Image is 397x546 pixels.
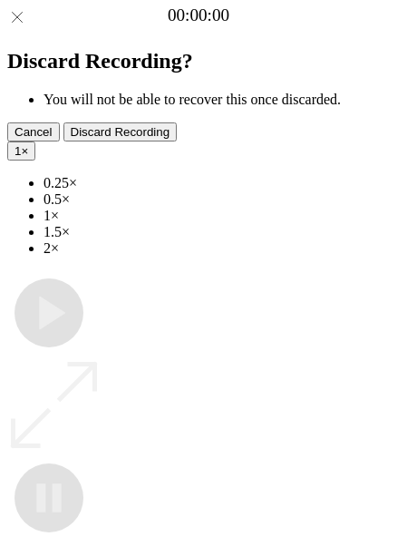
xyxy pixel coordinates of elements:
[44,191,390,208] li: 0.5×
[15,144,21,158] span: 1
[44,92,390,108] li: You will not be able to recover this once discarded.
[44,224,390,240] li: 1.5×
[44,175,390,191] li: 0.25×
[44,208,390,224] li: 1×
[168,5,229,25] a: 00:00:00
[7,141,35,161] button: 1×
[44,240,390,257] li: 2×
[7,122,60,141] button: Cancel
[7,49,390,73] h2: Discard Recording?
[63,122,178,141] button: Discard Recording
